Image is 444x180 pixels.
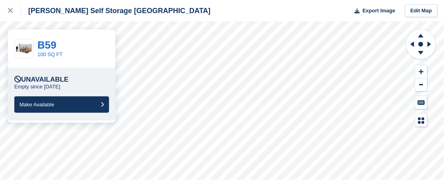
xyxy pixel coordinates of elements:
[21,6,210,16] div: [PERSON_NAME] Self Storage [GEOGRAPHIC_DATA]
[415,65,427,78] button: Zoom In
[19,102,54,108] span: Make Available
[15,42,33,56] img: 100-sqft-unit.jpg
[415,78,427,92] button: Zoom Out
[14,76,68,84] div: Unavailable
[14,96,109,113] button: Make Available
[415,96,427,109] button: Keyboard Shortcuts
[415,114,427,127] button: Map Legend
[14,84,60,90] p: Empty since [DATE]
[350,4,395,18] button: Export Image
[362,7,395,15] span: Export Image
[37,51,63,57] a: 100 SQ FT
[405,4,438,18] a: Edit Map
[37,39,56,51] a: B59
